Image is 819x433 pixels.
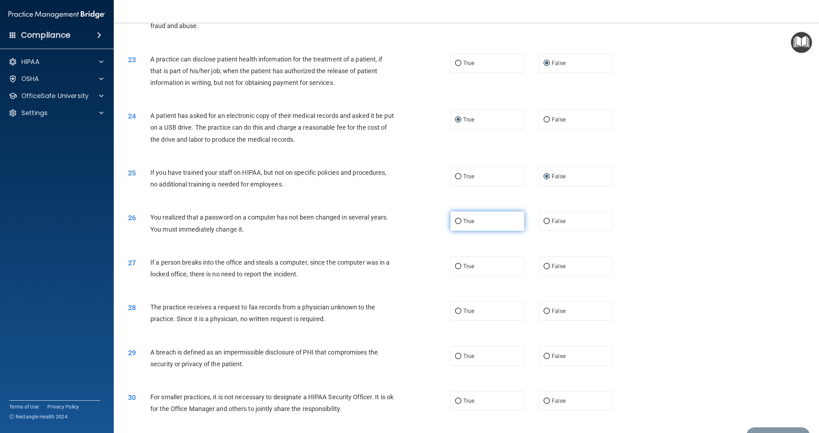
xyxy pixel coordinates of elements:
[21,109,48,117] p: Settings
[552,397,566,404] span: False
[544,309,550,314] input: False
[463,353,474,359] span: True
[455,117,461,123] input: True
[9,7,105,22] img: PMB logo
[150,169,387,188] span: If you have trained your staff on HIPAA, but not on specific policies and procedures, no addition...
[463,308,474,314] span: True
[455,399,461,404] input: True
[128,112,136,120] span: 24
[463,263,474,270] span: True
[128,169,136,177] span: 25
[150,348,378,368] span: A breach is defined as an impermissible disclosure of PHI that compromises the security or privac...
[455,174,461,179] input: True
[21,75,39,83] p: OSHA
[552,173,566,180] span: False
[544,354,550,359] input: False
[463,116,474,123] span: True
[9,75,103,83] a: OSHA
[128,259,136,267] span: 27
[150,303,375,323] span: The practice receives a request to fax records from a physician unknown to the practice. Since it...
[128,55,136,64] span: 23
[455,219,461,224] input: True
[455,309,461,314] input: True
[552,218,566,224] span: False
[128,303,136,312] span: 28
[544,61,550,66] input: False
[150,55,382,86] span: A practice can disclose patient health information for the treatment of a patient, if that is par...
[552,116,566,123] span: False
[9,58,103,66] a: HIPAA
[455,264,461,269] input: True
[544,264,550,269] input: False
[9,403,39,410] a: Terms of Use
[128,348,136,357] span: 29
[150,259,390,278] span: If a person breaks into the office and steals a computer, since the computer was in a locked offi...
[552,308,566,314] span: False
[791,32,812,53] button: Open Resource Center
[128,393,136,402] span: 30
[47,403,79,410] a: Privacy Policy
[463,218,474,224] span: True
[552,263,566,270] span: False
[552,353,566,359] span: False
[9,92,103,100] a: OfficeSafe University
[9,413,68,420] span: Ⓒ Rectangle Health 2024
[455,61,461,66] input: True
[463,173,474,180] span: True
[150,112,394,143] span: A patient has asked for an electronic copy of their medical records and asked it be put on a USB ...
[21,30,70,40] h4: Compliance
[544,117,550,123] input: False
[544,174,550,179] input: False
[544,399,550,404] input: False
[455,354,461,359] input: True
[552,60,566,66] span: False
[150,393,394,412] span: For smaller practices, it is not necessary to designate a HIPAA Security Officer. It is ok for th...
[696,383,810,411] iframe: Drift Widget Chat Controller
[128,213,136,222] span: 26
[463,60,474,66] span: True
[463,397,474,404] span: True
[21,58,39,66] p: HIPAA
[9,109,103,117] a: Settings
[21,92,89,100] p: OfficeSafe University
[544,219,550,224] input: False
[150,213,388,233] span: You realized that a password on a computer has not been changed in several years. You must immedi...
